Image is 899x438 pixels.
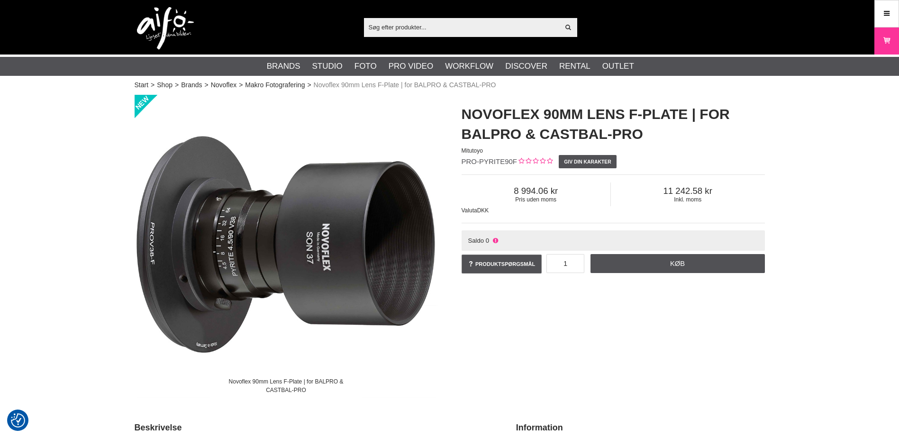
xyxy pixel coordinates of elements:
[486,237,489,244] span: 0
[462,255,542,274] a: Produktspørgsmål
[445,60,493,73] a: Workflow
[181,80,202,90] a: Brands
[462,196,610,203] span: Pris uden moms
[462,157,518,165] span: PRO-PYRITE90F
[175,80,179,90] span: >
[210,373,362,398] div: Novoflex 90mm Lens F-Plate | for BALPRO & CASTBAL-PRO
[364,20,560,34] input: Søg efter produkter...
[267,60,300,73] a: Brands
[477,207,489,214] span: DKK
[611,196,765,203] span: Inkl. moms
[462,186,610,196] span: 8 994.06
[505,60,547,73] a: Discover
[517,157,553,167] div: Kundebed&#248;mmelse: 0
[611,186,765,196] span: 11 242.58
[462,104,765,144] h1: Novoflex 90mm Lens F-Plate | for BALPRO & CASTBAL-PRO
[239,80,243,90] span: >
[354,60,377,73] a: Foto
[516,422,765,434] h2: Information
[205,80,209,90] span: >
[157,80,173,90] a: Shop
[389,60,433,73] a: Pro Video
[137,7,194,50] img: logo.png
[462,207,477,214] span: Valuta
[151,80,154,90] span: >
[307,80,311,90] span: >
[11,413,25,428] img: Revisit consent button
[590,254,765,273] a: Køb
[312,60,343,73] a: Studio
[559,60,590,73] a: Rental
[11,412,25,429] button: Samtykkepræferencer
[559,155,617,168] a: Giv din karakter
[314,80,496,90] span: Novoflex 90mm Lens F-Plate | for BALPRO & CASTBAL-PRO
[491,237,499,244] i: Ikke på lager
[602,60,634,73] a: Outlet
[135,80,149,90] a: Start
[468,237,484,244] span: Saldo
[211,80,236,90] a: Novoflex
[245,80,305,90] a: Makro Fotografering
[462,147,483,154] span: Mitutoyo
[135,422,492,434] h2: Beskrivelse
[135,95,438,398] img: Novoflex 90mm Lens F-Plate | for BALPRO & CASTBAL-PRO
